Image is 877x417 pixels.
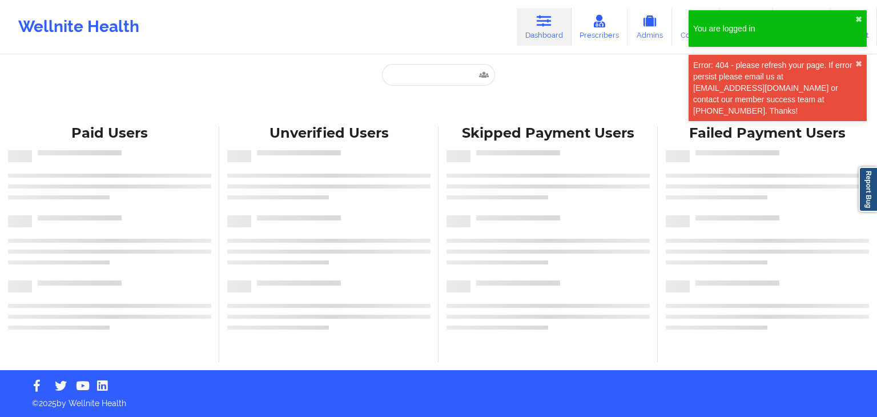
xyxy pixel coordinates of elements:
a: Report Bug [859,167,877,212]
div: You are logged in [693,23,855,34]
div: Error: 404 - please refresh your page. If error persist please email us at [EMAIL_ADDRESS][DOMAIN... [693,59,855,117]
p: © 2025 by Wellnite Health [24,390,853,409]
a: Coaches [672,8,719,46]
div: Failed Payment Users [666,125,869,142]
div: Paid Users [8,125,211,142]
a: Admins [627,8,672,46]
button: close [855,59,862,69]
button: close [855,15,862,24]
a: Prescribers [572,8,628,46]
a: Dashboard [517,8,572,46]
div: Skipped Payment Users [446,125,650,142]
div: Unverified Users [227,125,431,142]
